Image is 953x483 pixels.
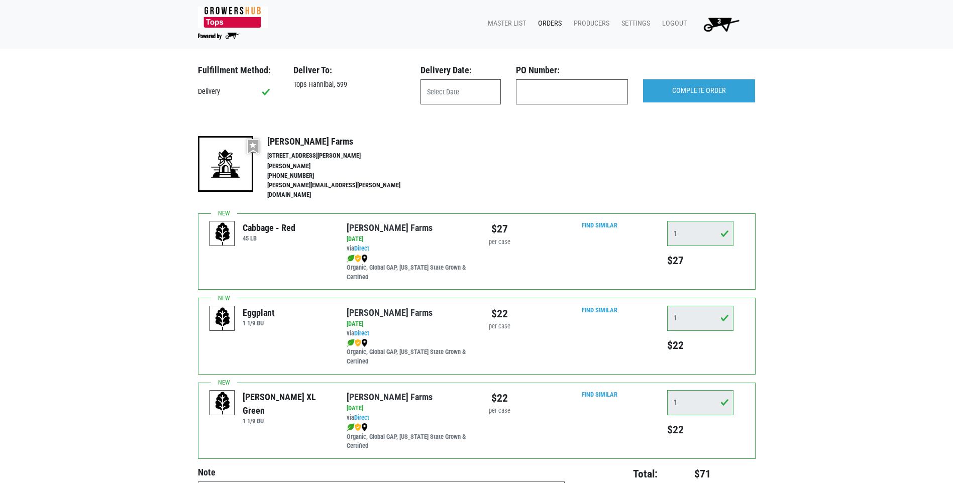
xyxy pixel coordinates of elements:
img: Powered by Big Wheelbarrow [198,33,240,40]
img: 279edf242af8f9d49a69d9d2afa010fb.png [198,7,268,28]
h6: 1 1/9 BU [243,319,275,327]
input: Select Date [420,79,501,104]
img: safety-e55c860ca8c00a9c171001a62a92dabd.png [355,339,361,347]
div: via [347,329,469,338]
img: leaf-e5c59151409436ccce96b2ca1b28e03c.png [347,423,355,431]
input: Qty [667,390,733,415]
h3: Deliver To: [293,65,405,76]
h3: Delivery Date: [420,65,501,76]
a: Orders [530,14,566,33]
div: Organic, Global GAP, [US_STATE] State Grown & Certified [347,423,469,451]
div: [DATE] [347,234,469,244]
div: Tops Hannibal, 599 [286,79,413,90]
span: 3 [717,17,721,26]
img: safety-e55c860ca8c00a9c171001a62a92dabd.png [355,423,361,431]
h4: Note [198,467,565,478]
img: map_marker-0e94453035b3232a4d21701695807de9.png [361,423,368,431]
div: $22 [484,306,515,322]
div: Cabbage - Red [243,221,295,234]
img: map_marker-0e94453035b3232a4d21701695807de9.png [361,339,368,347]
div: via [347,244,469,254]
input: Qty [667,306,733,331]
a: Find Similar [582,391,617,398]
div: Organic, Global GAP, [US_STATE] State Grown & Certified [347,254,469,282]
a: Settings [613,14,654,33]
h6: 45 LB [243,234,295,242]
a: Direct [354,245,369,252]
input: COMPLETE ORDER [643,79,755,102]
h5: $27 [667,254,733,267]
img: leaf-e5c59151409436ccce96b2ca1b28e03c.png [347,339,355,347]
div: [DATE] [347,404,469,413]
div: [PERSON_NAME] XL Green [243,390,332,417]
div: $27 [484,221,515,237]
img: placeholder-variety-43d6402dacf2d531de610a020419775a.svg [210,221,235,247]
div: Eggplant [243,306,275,319]
a: [PERSON_NAME] Farms [347,307,433,318]
a: 3 [691,14,748,34]
div: $22 [484,390,515,406]
div: per case [484,406,515,416]
img: map_marker-0e94453035b3232a4d21701695807de9.png [361,255,368,263]
a: Producers [566,14,613,33]
li: [PERSON_NAME] [267,162,422,171]
a: [PERSON_NAME] Farms [347,392,433,402]
h3: PO Number: [516,65,628,76]
a: [PERSON_NAME] Farms [347,222,433,233]
a: Direct [354,414,369,421]
div: via [347,413,469,423]
a: Direct [354,329,369,337]
img: placeholder-variety-43d6402dacf2d531de610a020419775a.svg [210,306,235,331]
div: [DATE] [347,319,469,329]
a: Master List [480,14,530,33]
a: Find Similar [582,221,617,229]
img: safety-e55c860ca8c00a9c171001a62a92dabd.png [355,255,361,263]
h6: 1 1/9 BU [243,417,332,425]
img: leaf-e5c59151409436ccce96b2ca1b28e03c.png [347,255,355,263]
img: 19-7441ae2ccb79c876ff41c34f3bd0da69.png [198,136,253,191]
h3: Fulfillment Method: [198,65,278,76]
div: per case [484,322,515,331]
input: Qty [667,221,733,246]
a: Find Similar [582,306,617,314]
h5: $22 [667,339,733,352]
li: [PHONE_NUMBER] [267,171,422,181]
li: [PERSON_NAME][EMAIL_ADDRESS][PERSON_NAME][DOMAIN_NAME] [267,181,422,200]
img: Cart [699,14,744,34]
img: placeholder-variety-43d6402dacf2d531de610a020419775a.svg [210,391,235,416]
h5: $22 [667,423,733,436]
h4: $71 [664,467,711,480]
div: per case [484,237,515,247]
h4: [PERSON_NAME] Farms [267,136,422,147]
a: Logout [654,14,691,33]
li: [STREET_ADDRESS][PERSON_NAME] [267,151,422,161]
h4: Total: [580,467,658,480]
div: Organic, Global GAP, [US_STATE] State Grown & Certified [347,338,469,367]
